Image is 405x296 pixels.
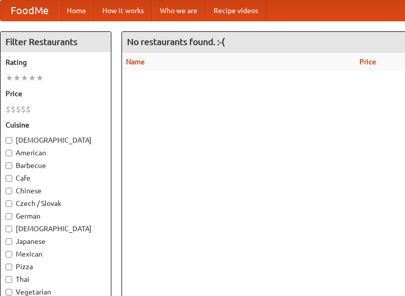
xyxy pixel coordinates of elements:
label: [DEMOGRAPHIC_DATA] [6,135,106,145]
li: $ [21,104,26,115]
input: Pizza [6,264,12,270]
input: Mexican [6,251,12,258]
label: Thai [6,274,106,284]
li: $ [26,104,31,115]
li: ★ [28,72,36,83]
li: $ [11,104,16,115]
label: Czech / Slovak [6,198,106,208]
a: FoodMe [1,1,59,21]
li: $ [16,104,21,115]
label: Japanese [6,236,106,246]
input: American [6,150,12,156]
a: How it works [94,1,152,21]
li: ★ [13,72,21,83]
input: Thai [6,276,12,283]
h5: Price [6,89,106,99]
label: [DEMOGRAPHIC_DATA] [6,224,106,234]
label: American [6,148,106,158]
li: ★ [6,72,13,83]
a: Price [359,58,376,66]
label: Cafe [6,173,106,183]
li: $ [6,104,11,115]
a: Who we are [152,1,206,21]
li: ★ [36,72,44,83]
label: Barbecue [6,160,106,171]
input: Barbecue [6,162,12,169]
li: ★ [21,72,28,83]
input: German [6,213,12,220]
h5: Cuisine [6,120,106,130]
a: Recipe videos [206,1,266,21]
label: German [6,211,106,221]
a: Home [59,1,94,21]
input: Chinese [6,188,12,194]
label: Pizza [6,262,106,272]
label: Mexican [6,249,106,259]
h4: Filter Restaurants [1,32,111,52]
input: Cafe [6,175,12,182]
label: Chinese [6,186,106,196]
input: [DEMOGRAPHIC_DATA] [6,137,12,144]
input: Japanese [6,238,12,245]
h5: Rating [6,57,106,67]
input: Czech / Slovak [6,200,12,207]
ng-pluralize: No restaurants found. :-( [127,37,225,47]
input: Vegetarian [6,289,12,295]
a: Name [126,58,145,66]
input: [DEMOGRAPHIC_DATA] [6,226,12,232]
